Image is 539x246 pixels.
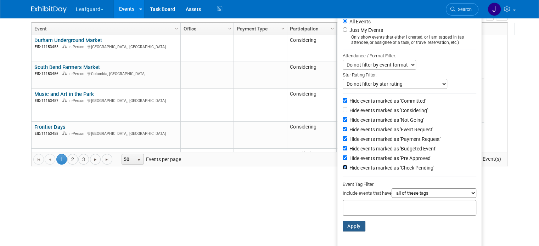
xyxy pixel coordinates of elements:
[348,145,436,152] label: Hide events marked as 'Budgeted Event'
[287,62,336,89] td: Considering
[62,71,67,75] img: In-Person Event
[287,122,336,149] td: Considering
[290,23,332,35] a: Participation
[329,23,337,33] a: Column Settings
[67,154,78,165] a: 2
[34,130,177,136] div: [GEOGRAPHIC_DATA], [GEOGRAPHIC_DATA]
[34,44,177,50] div: [GEOGRAPHIC_DATA], [GEOGRAPHIC_DATA]
[45,154,55,165] a: Go to the previous page
[34,91,94,97] a: Music and Art in the Park
[102,154,112,165] a: Go to the last page
[78,154,89,165] a: 3
[348,107,428,114] label: Hide events marked as 'Considering'
[348,97,426,104] label: Hide events marked as 'Committed'
[348,27,383,34] label: Just My Events
[237,23,282,35] a: Payment Type
[90,154,101,165] a: Go to the next page
[287,89,336,122] td: Considering
[31,6,67,13] img: ExhibitDay
[62,131,67,135] img: In-Person Event
[122,154,134,164] span: 50
[348,155,431,162] label: Hide events marked as 'Pre Approved'
[113,154,188,165] span: Events per page
[343,188,476,200] div: Include events that have
[136,157,142,163] span: select
[343,180,476,188] div: Event Tag Filter:
[35,45,61,49] span: EID: 11153455
[62,98,67,102] img: In-Person Event
[34,37,102,44] a: Durham Underground Market
[343,52,476,60] div: Attendance / Format Filter:
[227,26,232,32] span: Column Settings
[287,35,336,62] td: Considering
[280,26,286,32] span: Column Settings
[184,23,229,35] a: Office
[34,151,100,157] a: South Bend Farmers Market
[226,23,234,33] a: Column Settings
[34,124,66,130] a: Frontier Days
[446,3,478,16] a: Search
[34,97,177,103] div: [GEOGRAPHIC_DATA], [GEOGRAPHIC_DATA]
[35,99,61,103] span: EID: 11153457
[279,23,287,33] a: Column Settings
[36,157,41,162] span: Go to the first page
[34,70,177,76] div: Columbia, [GEOGRAPHIC_DATA]
[348,19,371,24] label: All Events
[35,72,61,76] span: EID: 11153456
[348,164,434,171] label: Hide events marked as 'Check Pending'
[34,23,176,35] a: Event
[104,157,110,162] span: Go to the last page
[92,157,98,162] span: Go to the next page
[68,98,86,103] span: In-Person
[33,154,44,165] a: Go to the first page
[68,45,86,49] span: In-Person
[287,149,336,176] td: Considering
[343,70,476,79] div: Star Rating Filter:
[173,23,181,33] a: Column Settings
[174,26,179,32] span: Column Settings
[343,35,476,45] div: Only show events that either I created, or I am tagged in (as attendee, or assignee of a task, or...
[34,64,100,70] a: South Bend Farmers Market
[343,221,365,231] button: Apply
[35,132,61,136] span: EID: 11153458
[488,2,501,16] img: Jonathan Zargo
[348,126,433,133] label: Hide events marked as 'Event Request'
[330,26,335,32] span: Column Settings
[62,45,67,48] img: In-Person Event
[455,7,472,12] span: Search
[348,116,424,124] label: Hide events marked as 'Not Going'
[348,136,440,143] label: Hide events marked as 'Payment Request'
[47,157,53,162] span: Go to the previous page
[68,131,86,136] span: In-Person
[68,71,86,76] span: In-Person
[56,154,67,165] span: 1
